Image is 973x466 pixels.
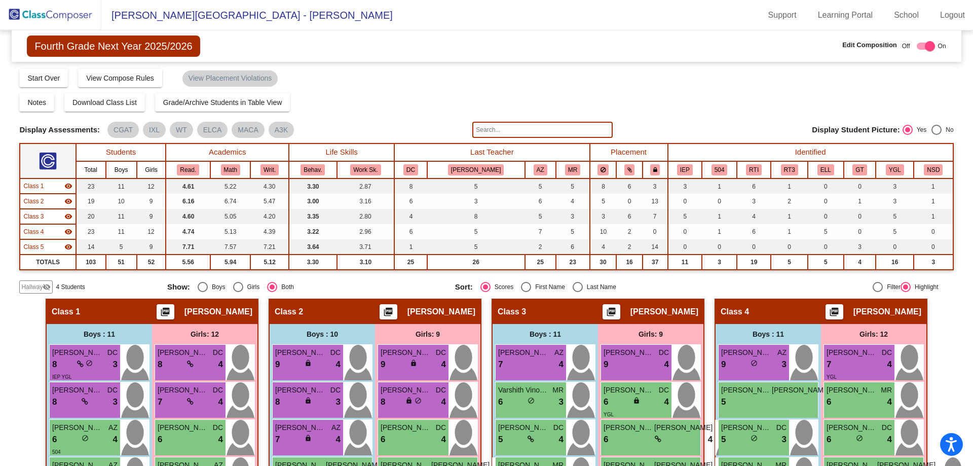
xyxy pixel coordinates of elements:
[668,239,702,255] td: 0
[525,239,556,255] td: 2
[380,304,397,319] button: Print Students Details
[808,224,844,239] td: 5
[289,239,337,255] td: 3.64
[455,282,473,292] span: Sort:
[210,209,250,224] td: 5.05
[106,255,137,270] td: 51
[771,224,808,239] td: 1
[821,324,926,344] div: Girls: 12
[20,194,76,209] td: Lindsie Reiner - No Class Name
[289,255,337,270] td: 3.30
[269,122,294,138] mat-chip: A3K
[43,283,51,291] mat-icon: visibility_off
[844,194,876,209] td: 1
[106,239,137,255] td: 5
[771,194,808,209] td: 2
[702,239,737,255] td: 0
[152,324,257,344] div: Girls: 12
[166,209,210,224] td: 4.60
[76,161,106,178] th: Total
[760,7,805,23] a: Support
[78,69,162,87] button: View Compose Rules
[583,282,616,292] div: Last Name
[232,122,264,138] mat-chip: MACA
[441,358,446,371] span: 4
[844,209,876,224] td: 0
[76,144,166,161] th: Students
[166,144,289,161] th: Academics
[531,282,565,292] div: First Name
[72,98,137,106] span: Download Class List
[616,209,642,224] td: 6
[113,358,118,371] span: 3
[76,178,106,194] td: 23
[604,358,608,371] span: 9
[159,307,171,321] mat-icon: picture_as_pdf
[210,224,250,239] td: 5.13
[106,178,137,194] td: 11
[882,347,892,358] span: DC
[643,239,668,255] td: 14
[166,224,210,239] td: 4.74
[394,194,427,209] td: 6
[942,125,953,134] div: No
[913,125,927,134] div: Yes
[250,239,289,255] td: 7.21
[427,161,525,178] th: Julie Oran
[782,358,787,371] span: 3
[208,282,226,292] div: Boys
[76,224,106,239] td: 23
[27,98,46,106] span: Notes
[842,40,897,50] span: Edit Composition
[668,144,953,161] th: Identified
[808,178,844,194] td: 0
[737,209,771,224] td: 4
[914,224,953,239] td: 0
[427,239,525,255] td: 5
[603,304,620,319] button: Print Students Details
[210,255,250,270] td: 5.94
[350,164,381,175] button: Work Sk.
[498,347,549,358] span: [PERSON_NAME]
[337,178,395,194] td: 2.87
[106,224,137,239] td: 11
[721,347,772,358] span: [PERSON_NAME]
[19,93,54,112] button: Notes
[23,197,44,206] span: Class 2
[771,178,808,194] td: 1
[20,224,76,239] td: Rebecca Wosnitzer - No Class Name
[876,178,914,194] td: 3
[808,161,844,178] th: English Language Learner
[166,255,210,270] td: 5.56
[616,178,642,194] td: 6
[64,197,72,205] mat-icon: visibility
[590,194,617,209] td: 5
[305,360,312,367] span: lock
[677,164,693,175] button: IEP
[167,282,447,292] mat-radio-group: Select an option
[668,161,702,178] th: Individualized Education Plan
[808,194,844,209] td: 0
[289,178,337,194] td: 3.30
[616,255,642,270] td: 16
[52,307,80,317] span: Class 1
[664,358,669,371] span: 4
[590,209,617,224] td: 3
[556,224,590,239] td: 5
[394,239,427,255] td: 1
[407,307,475,317] span: [PERSON_NAME]
[827,347,877,358] span: [PERSON_NAME]
[914,194,953,209] td: 1
[525,224,556,239] td: 7
[616,224,642,239] td: 2
[337,255,395,270] td: 3.10
[493,324,598,344] div: Boys : 11
[828,307,840,321] mat-icon: picture_as_pdf
[23,242,44,252] span: Class 5
[844,239,876,255] td: 3
[702,224,737,239] td: 1
[590,161,617,178] th: Keep away students
[76,255,106,270] td: 103
[616,194,642,209] td: 0
[777,347,787,358] span: AZ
